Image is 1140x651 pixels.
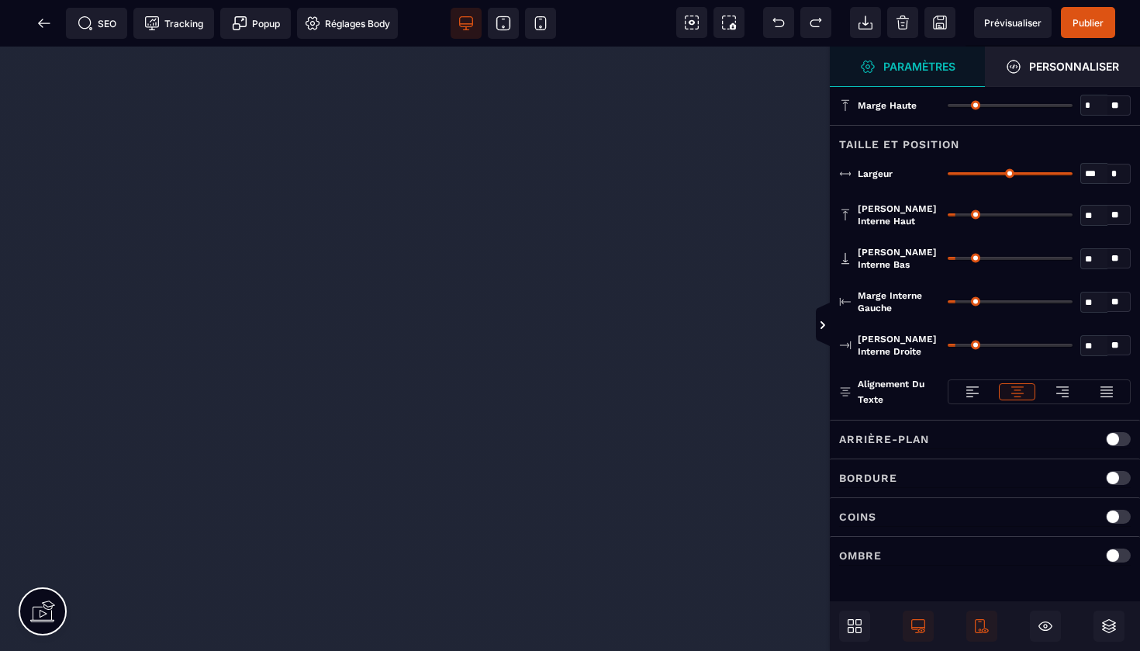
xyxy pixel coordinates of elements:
span: Favicon [297,8,398,39]
span: Afficher les vues [830,303,845,349]
span: Capture d'écran [713,7,744,38]
span: Créer une alerte modale [220,8,291,39]
span: Afficher le mobile [966,611,997,642]
span: Prévisualiser [984,17,1042,29]
span: Enregistrer le contenu [1061,7,1115,38]
span: Nettoyage [887,7,918,38]
span: Voir les composants [676,7,707,38]
span: [PERSON_NAME] interne haut [858,203,940,227]
span: Retour [29,8,60,39]
p: Coins [839,507,876,526]
span: Voir bureau [451,8,482,39]
strong: Personnaliser [1029,61,1119,72]
strong: Paramètres [883,61,955,72]
span: Largeur [858,168,893,180]
span: Ouvrir les blocs [839,611,870,642]
span: Ouvrir le gestionnaire de styles [830,47,985,87]
span: Publier [1073,17,1104,29]
p: Ombre [839,546,882,565]
p: Alignement du texte [839,376,940,407]
span: Marge haute [858,99,917,112]
span: [PERSON_NAME] interne droite [858,333,940,358]
span: Voir tablette [488,8,519,39]
p: Bordure [839,469,897,487]
span: Code de suivi [133,8,214,39]
span: Voir mobile [525,8,556,39]
p: Arrière-plan [839,430,929,448]
span: Rétablir [800,7,831,38]
span: Réglages Body [305,16,390,31]
span: Ouvrir les calques [1093,611,1124,642]
span: Enregistrer [924,7,955,38]
span: Ouvrir le gestionnaire de styles [985,47,1140,87]
span: SEO [78,16,116,31]
span: Marge interne gauche [858,289,940,314]
span: Métadata SEO [66,8,127,39]
span: Importer [850,7,881,38]
span: Défaire [763,7,794,38]
div: Taille et position [830,125,1140,154]
span: Masquer le bloc [1030,611,1061,642]
span: Afficher le desktop [903,611,934,642]
span: [PERSON_NAME] interne bas [858,246,940,271]
span: Tracking [144,16,203,31]
span: Aperçu [974,7,1052,38]
span: Popup [232,16,280,31]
